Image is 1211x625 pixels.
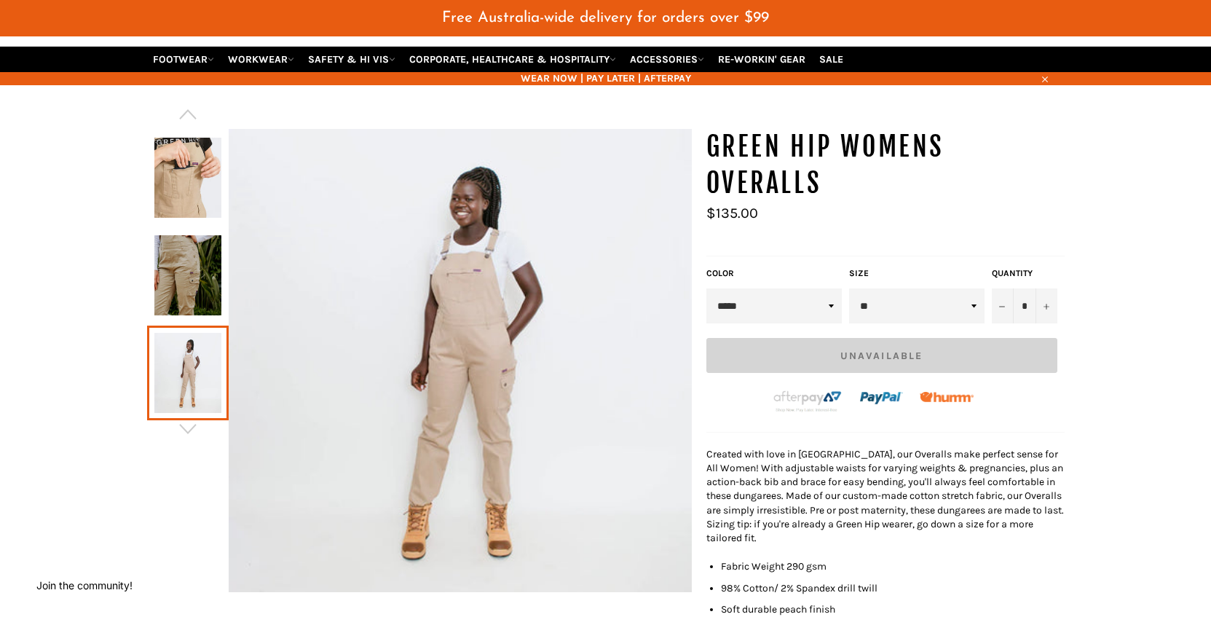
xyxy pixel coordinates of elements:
a: FOOTWEAR [147,47,220,72]
a: SALE [813,47,849,72]
button: Reduce item quantity by one [992,288,1014,323]
span: $135.00 [706,205,758,221]
img: Humm_core_logo_RGB-01_300x60px_small_195d8312-4386-4de7-b182-0ef9b6303a37.png [920,392,974,403]
label: Color [706,267,842,280]
span: WEAR NOW | PAY LATER | AFTERPAY [147,71,1065,85]
img: GREEN HIP Womens Overalls [154,138,221,218]
a: ACCESSORIES [624,47,710,72]
a: SAFETY & HI VIS [302,47,401,72]
a: WORKWEAR [222,47,300,72]
a: RE-WORKIN' GEAR [712,47,811,72]
li: 98% Cotton/ 2% Spandex drill twill [721,581,1065,595]
span: Unavailable [840,350,923,362]
button: Increase item quantity by one [1036,288,1057,323]
label: Quantity [992,267,1057,280]
label: Size [849,267,985,280]
li: Soft durable peach finish [721,602,1065,616]
img: paypal.png [860,377,903,420]
button: Unavailable [706,338,1057,373]
img: Afterpay-Logo-on-dark-bg_large.png [772,389,843,414]
span: Created with love in [GEOGRAPHIC_DATA], our Overalls make perfect sense for All Women! With adjus... [706,448,1064,545]
h1: GREEN HIP Womens Overalls [706,129,1065,201]
button: Join the community! [36,579,133,591]
img: GREEN HIP Womens Overalls [229,129,692,592]
span: Free Australia-wide delivery for orders over $99 [442,10,769,25]
a: CORPORATE, HEALTHCARE & HOSPITALITY [403,47,622,72]
img: GREEN HIP Womens Overalls [154,235,221,315]
li: Fabric Weight 290 gsm [721,559,1065,573]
